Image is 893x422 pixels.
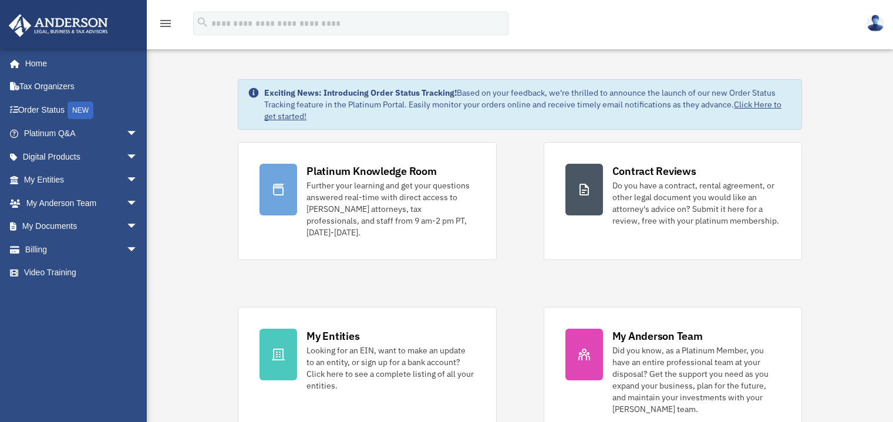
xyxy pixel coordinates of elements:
div: Further your learning and get your questions answered real-time with direct access to [PERSON_NAM... [306,180,474,238]
a: Contract Reviews Do you have a contract, rental agreement, or other legal document you would like... [544,142,802,260]
div: Contract Reviews [612,164,696,178]
span: arrow_drop_down [126,238,150,262]
i: search [196,16,209,29]
div: My Entities [306,329,359,343]
span: arrow_drop_down [126,191,150,215]
div: My Anderson Team [612,329,703,343]
span: arrow_drop_down [126,168,150,193]
i: menu [159,16,173,31]
a: Video Training [8,261,156,285]
a: My Documentsarrow_drop_down [8,215,156,238]
div: Do you have a contract, rental agreement, or other legal document you would like an attorney's ad... [612,180,780,227]
img: User Pic [867,15,884,32]
span: arrow_drop_down [126,122,150,146]
div: Platinum Knowledge Room [306,164,437,178]
span: arrow_drop_down [126,145,150,169]
div: Did you know, as a Platinum Member, you have an entire professional team at your disposal? Get th... [612,345,780,415]
a: Platinum Q&Aarrow_drop_down [8,122,156,146]
a: Digital Productsarrow_drop_down [8,145,156,168]
span: arrow_drop_down [126,215,150,239]
a: My Anderson Teamarrow_drop_down [8,191,156,215]
a: Tax Organizers [8,75,156,99]
div: NEW [68,102,93,119]
div: Based on your feedback, we're thrilled to announce the launch of our new Order Status Tracking fe... [264,87,792,122]
strong: Exciting News: Introducing Order Status Tracking! [264,87,457,98]
a: Platinum Knowledge Room Further your learning and get your questions answered real-time with dire... [238,142,496,260]
a: Home [8,52,150,75]
a: menu [159,21,173,31]
a: My Entitiesarrow_drop_down [8,168,156,192]
img: Anderson Advisors Platinum Portal [5,14,112,37]
a: Click Here to get started! [264,99,781,121]
a: Order StatusNEW [8,98,156,122]
a: Billingarrow_drop_down [8,238,156,261]
div: Looking for an EIN, want to make an update to an entity, or sign up for a bank account? Click her... [306,345,474,391]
